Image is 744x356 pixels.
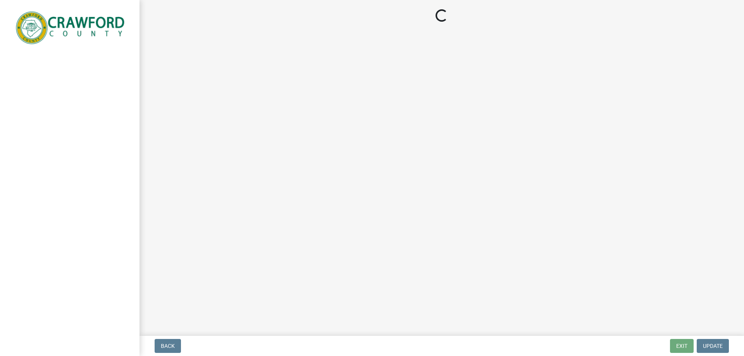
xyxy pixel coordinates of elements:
[697,339,729,353] button: Update
[703,343,723,349] span: Update
[155,339,181,353] button: Back
[670,339,694,353] button: Exit
[161,343,175,349] span: Back
[15,8,127,47] img: Crawford County, Georgia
